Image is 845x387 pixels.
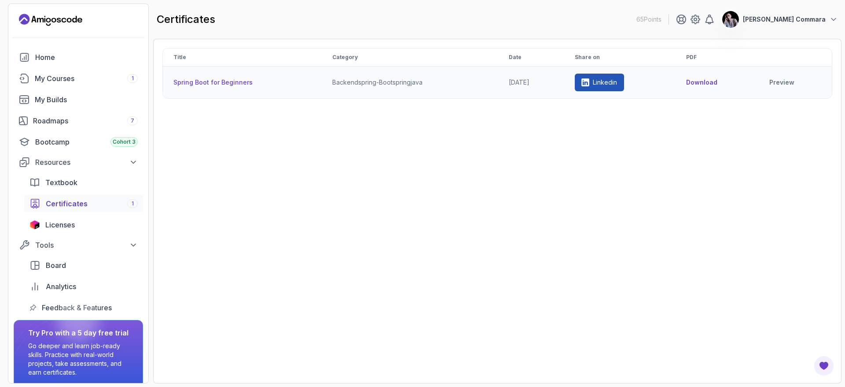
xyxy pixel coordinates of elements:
[769,78,821,87] a: Preview
[42,302,112,313] span: Feedback & Features
[35,240,138,250] div: Tools
[14,91,143,108] a: builds
[35,137,138,147] div: Bootcamp
[743,15,826,24] p: [PERSON_NAME] Commara
[722,11,739,28] img: user profile image
[19,13,82,27] a: Landing page
[24,299,143,316] a: feedback
[813,355,834,376] button: Open Feedback Button
[14,112,143,130] a: roadmaps
[24,216,143,234] a: licenses
[35,52,138,63] div: Home
[28,342,129,377] p: Go deeper and learn job-ready skills. Practice with real-world projects, take assessments, and ea...
[24,195,143,212] a: certificates
[157,12,215,26] h2: certificates
[131,117,134,124] span: 7
[676,48,758,67] th: PDF
[636,15,661,24] p: 65 Points
[24,257,143,274] a: board
[322,67,498,99] td: backend spring-boot spring java
[564,48,676,67] th: Share on
[35,94,138,105] div: My Builds
[45,177,77,188] span: Textbook
[132,200,134,207] span: 1
[46,260,66,271] span: Board
[722,11,838,28] button: user profile image[PERSON_NAME] Commara
[498,67,564,99] td: [DATE]
[14,154,143,170] button: Resources
[498,48,564,67] th: Date
[29,220,40,229] img: jetbrains icon
[113,138,136,145] span: Cohort 3
[163,48,322,67] th: Title
[45,220,75,230] span: Licenses
[14,237,143,253] button: Tools
[46,281,76,292] span: Analytics
[24,174,143,191] a: textbook
[686,78,717,87] button: Download
[35,157,138,167] div: Resources
[46,198,88,209] span: Certificates
[14,48,143,66] a: home
[593,78,617,87] p: Linkedin
[132,75,134,82] span: 1
[35,73,138,84] div: My Courses
[14,70,143,87] a: courses
[163,67,322,99] th: Spring Boot for Beginners
[24,278,143,295] a: analytics
[14,133,143,151] a: bootcamp
[575,74,624,91] a: Linkedin
[322,48,498,67] th: Category
[33,115,138,126] div: Roadmaps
